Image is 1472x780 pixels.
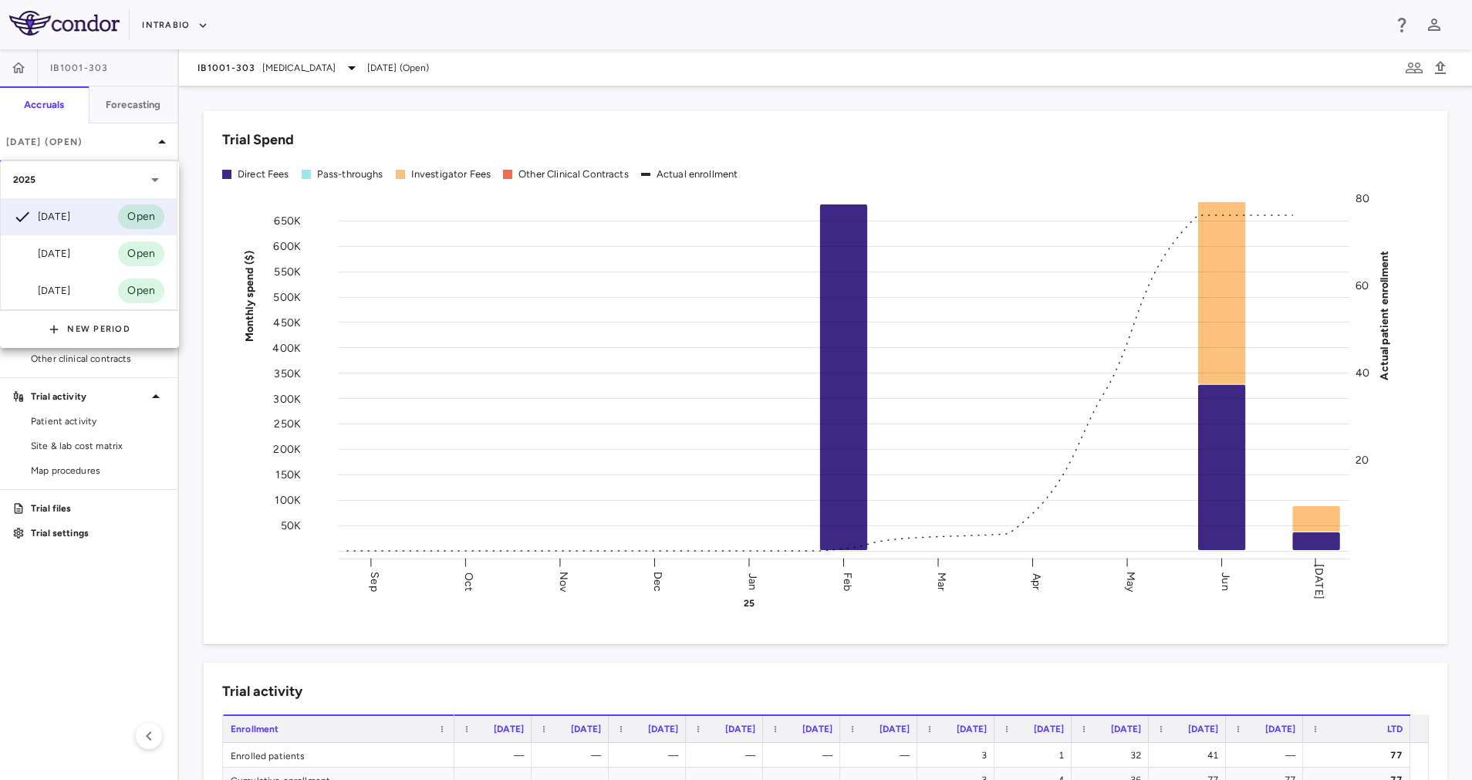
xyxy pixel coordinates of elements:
[118,208,164,225] span: Open
[49,317,130,342] button: New Period
[118,245,164,262] span: Open
[13,245,70,263] div: [DATE]
[1,161,177,198] div: 2025
[118,282,164,299] span: Open
[13,282,70,300] div: [DATE]
[13,208,70,226] div: [DATE]
[13,173,36,187] p: 2025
